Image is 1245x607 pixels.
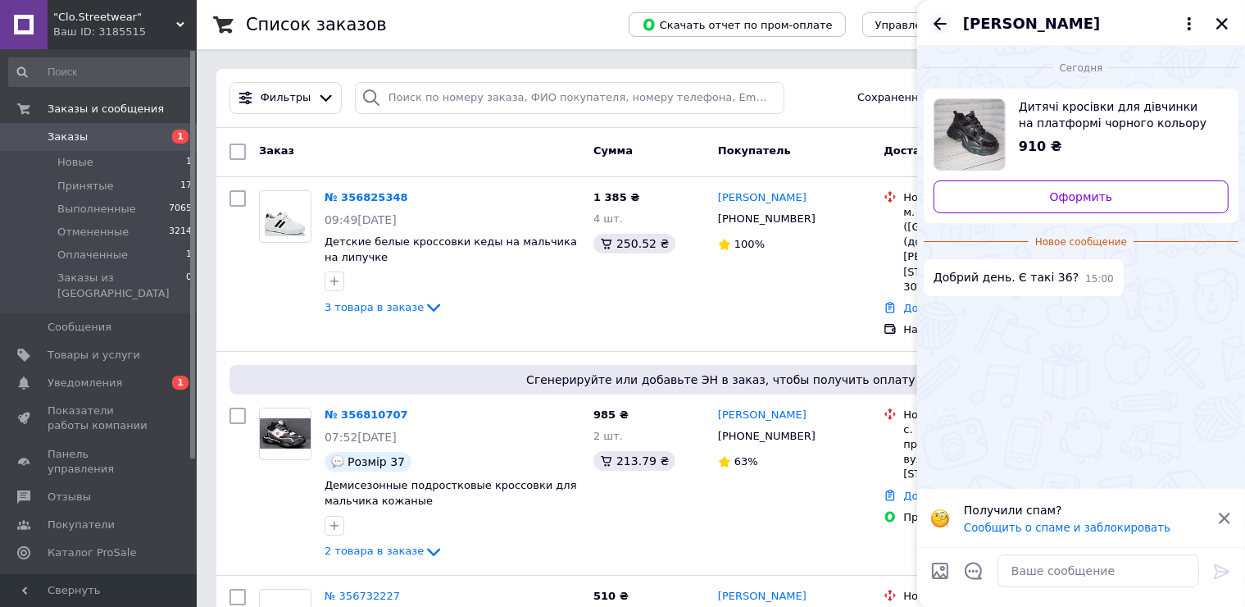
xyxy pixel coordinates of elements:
[180,179,192,194] span: 17
[48,447,152,477] span: Панель управления
[57,248,128,262] span: Оплаченные
[57,155,93,170] span: Новые
[642,17,833,32] span: Скачать отчет по пром-оплате
[48,130,88,144] span: Заказы
[875,19,1004,31] span: Управление статусами
[903,190,1070,205] div: Нова Пошта
[186,248,192,262] span: 1
[325,479,577,507] a: Демисезонные подростковые кроссовки для мальчика кожаные
[53,10,176,25] span: "Clo.Streetwear"
[593,212,623,225] span: 4 шт.
[259,190,311,243] a: Фото товару
[331,455,344,468] img: :speech_balloon:
[48,320,111,335] span: Сообщения
[48,404,152,433] span: Показатели работы компании
[57,225,129,240] span: Отмененные
[934,180,1229,213] a: Оформить
[325,301,443,313] a: 3 товара в заказе
[355,82,784,114] input: Поиск по номеру заказа, ФИО покупателя, номеру телефона, Email, номеру накладной
[718,190,807,206] a: [PERSON_NAME]
[259,408,311,460] a: Фото товару
[169,202,192,217] span: 7065
[57,202,136,217] span: Выполненные
[48,490,91,504] span: Отзывы
[260,418,311,449] img: Фото товару
[593,430,623,442] span: 2 шт.
[903,302,975,314] a: Добавить ЭН
[236,372,1206,388] span: Сгенерируйте или добавьте ЭН в заказ, чтобы получить оплату
[325,431,397,444] span: 07:52[DATE]
[718,408,807,423] a: [PERSON_NAME]
[718,589,807,605] a: [PERSON_NAME]
[260,196,311,236] img: Фото товару
[903,589,1070,604] div: Нова Пошта
[593,408,629,421] span: 985 ₴
[48,545,136,560] span: Каталог ProSale
[593,144,633,157] span: Сумма
[593,590,629,602] span: 510 ₴
[924,59,1238,75] div: 12.08.2025
[172,130,189,144] span: 1
[325,545,443,557] a: 2 товара в заказе
[325,235,577,263] a: Детские белые кроссовки кеды на мальчика на липучке
[934,99,1005,170] img: 6468546594_w640_h640_detskie-krossovki-dlya.jpg
[903,205,1070,294] div: м. [GEOGRAPHIC_DATA] ([GEOGRAPHIC_DATA].), №172 (до 30 кг): вул. [PERSON_NAME][STREET_ADDRESS], п...
[325,213,397,226] span: 09:49[DATE]
[718,144,791,157] span: Покупатель
[48,518,115,532] span: Покупатели
[964,502,1207,518] p: Получили спам?
[325,545,424,557] span: 2 товара в заказе
[593,451,675,471] div: 213.79 ₴
[1019,139,1062,154] span: 910 ₴
[48,102,164,116] span: Заказы и сообщения
[734,238,765,250] span: 100%
[934,98,1229,171] a: Посмотреть товар
[930,509,950,528] img: :face_with_monocle:
[48,348,140,363] span: Товары и услуги
[593,234,675,253] div: 250.52 ₴
[246,15,387,34] h1: Список заказов
[963,13,1100,34] span: [PERSON_NAME]
[325,590,400,602] a: № 356732227
[1019,98,1215,131] span: Дитячі кросівки для дівчинки на платформі чорного кольору
[53,25,197,39] div: Ваш ID: 3185515
[57,271,186,300] span: Заказы из [GEOGRAPHIC_DATA]
[734,455,758,468] span: 63%
[884,144,999,157] span: Доставка и оплата
[186,271,192,300] span: 0
[857,90,991,106] span: Сохраненные фильтры:
[186,155,192,170] span: 1
[172,376,189,390] span: 1
[169,225,192,240] span: 3214
[1053,62,1110,75] span: Сегодня
[930,14,950,34] button: Назад
[715,426,819,447] div: [PHONE_NUMBER]
[629,12,846,37] button: Скачать отчет по пром-оплате
[963,13,1199,34] button: [PERSON_NAME]
[57,179,114,194] span: Принятые
[963,560,984,582] button: Открыть шаблоны ответов
[325,408,408,421] a: № 356810707
[1212,14,1232,34] button: Закрыть
[903,422,1070,482] div: с. Непедівка, Пункт приймання-видачі (до 30 кг): вул. [PERSON_NAME][STREET_ADDRESS]
[348,455,405,468] span: Розмір 37
[325,191,408,203] a: № 356825348
[903,510,1070,525] div: Пром-оплата
[325,301,424,313] span: 3 товара в заказе
[8,57,193,87] input: Поиск
[261,90,311,106] span: Фильтры
[259,144,294,157] span: Заказ
[903,490,975,502] a: Добавить ЭН
[964,522,1170,534] button: Сообщить о спаме и заблокировать
[934,269,1079,286] span: Добрий день. Є такі 36?
[903,322,1070,337] div: Наложенный платеж
[1029,235,1134,249] span: Новое сообщение
[862,12,1017,37] button: Управление статусами
[1085,272,1114,286] span: 15:00 12.08.2025
[715,208,819,230] div: [PHONE_NUMBER]
[593,191,639,203] span: 1 385 ₴
[903,408,1070,422] div: Нова Пошта
[48,376,122,390] span: Уведомления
